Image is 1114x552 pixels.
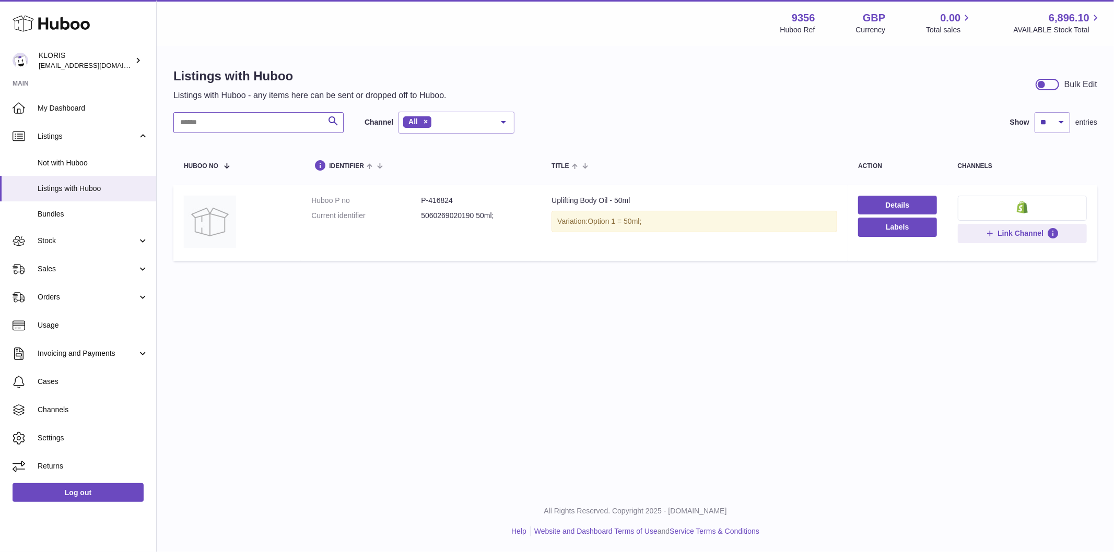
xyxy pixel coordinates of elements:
[1013,25,1101,35] span: AVAILABLE Stock Total
[863,11,885,25] strong: GBP
[38,131,137,141] span: Listings
[670,527,759,535] a: Service Terms & Conditions
[534,527,658,535] a: Website and Dashboard Terms of Use
[38,405,148,415] span: Channels
[926,25,972,35] span: Total sales
[38,209,148,219] span: Bundles
[1064,79,1097,90] div: Bulk Edit
[588,217,641,225] span: Option 1 = 50ml;
[38,433,148,443] span: Settings
[311,196,421,206] dt: Huboo P no
[792,11,815,25] strong: 9356
[421,211,531,221] dd: 5060269020190 50ml;
[311,211,421,221] dt: Current identifier
[1017,201,1028,213] img: shopify-small.png
[184,196,236,248] img: Uplifting Body Oil - 50ml
[38,103,148,113] span: My Dashboard
[13,483,144,502] a: Log out
[1010,117,1029,127] label: Show
[38,292,137,302] span: Orders
[38,377,148,387] span: Cases
[38,320,148,330] span: Usage
[13,53,28,68] img: internalAdmin-9356@internal.huboo.com
[941,11,961,25] span: 0.00
[780,25,815,35] div: Huboo Ref
[165,506,1106,516] p: All Rights Reserved. Copyright 2025 - [DOMAIN_NAME]
[1075,117,1097,127] span: entries
[184,163,218,170] span: Huboo no
[958,163,1087,170] div: channels
[421,196,531,206] dd: P-416824
[329,163,364,170] span: identifier
[38,236,137,246] span: Stock
[173,90,447,101] p: Listings with Huboo - any items here can be sent or dropped off to Huboo.
[858,163,936,170] div: action
[1049,11,1089,25] span: 6,896.10
[38,158,148,168] span: Not with Huboo
[365,117,393,127] label: Channel
[511,527,526,535] a: Help
[552,196,837,206] div: Uplifting Body Oil - 50ml
[39,61,154,69] span: [EMAIL_ADDRESS][DOMAIN_NAME]
[38,264,137,274] span: Sales
[552,211,837,232] div: Variation:
[552,163,569,170] span: title
[531,526,759,536] li: and
[856,25,886,35] div: Currency
[39,51,133,70] div: KLORIS
[38,461,148,471] span: Returns
[858,196,936,214] a: Details
[38,349,137,358] span: Invoicing and Payments
[858,218,936,236] button: Labels
[998,229,1043,238] span: Link Channel
[38,184,148,194] span: Listings with Huboo
[926,11,972,35] a: 0.00 Total sales
[408,117,418,126] span: All
[958,224,1087,243] button: Link Channel
[173,68,447,85] h1: Listings with Huboo
[1013,11,1101,35] a: 6,896.10 AVAILABLE Stock Total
